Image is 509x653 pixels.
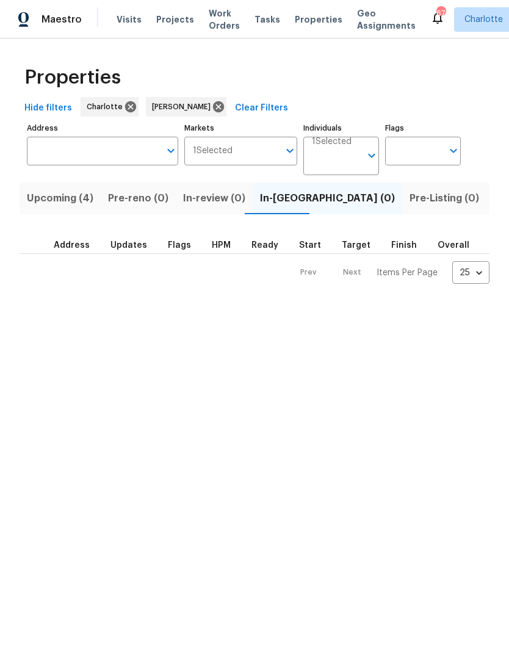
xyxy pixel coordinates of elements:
span: Charlotte [87,101,128,113]
p: Items Per Page [377,267,438,279]
span: [PERSON_NAME] [152,101,215,113]
span: Overall [438,241,469,250]
span: Clear Filters [235,101,288,116]
label: Flags [385,124,461,132]
button: Hide filters [20,97,77,120]
span: In-[GEOGRAPHIC_DATA] (0) [260,190,395,207]
span: Upcoming (4) [27,190,93,207]
span: Pre-Listing (0) [410,190,479,207]
span: Properties [24,71,121,84]
div: Actual renovation start date [299,241,332,250]
button: Open [445,142,462,159]
span: Start [299,241,321,250]
div: 25 [452,257,489,289]
span: Address [54,241,90,250]
span: Tasks [254,15,280,24]
div: Days past target finish date [438,241,480,250]
span: Charlotte [464,13,503,26]
span: Projects [156,13,194,26]
div: [PERSON_NAME] [146,97,226,117]
span: 1 Selected [193,146,233,156]
div: Charlotte [81,97,139,117]
span: Flags [168,241,191,250]
button: Open [162,142,179,159]
div: 67 [436,7,445,20]
button: Open [281,142,298,159]
span: Ready [251,241,278,250]
span: Hide filters [24,101,72,116]
span: Work Orders [209,7,240,32]
div: Projected renovation finish date [391,241,428,250]
span: Maestro [42,13,82,26]
span: Target [342,241,370,250]
label: Markets [184,124,298,132]
nav: Pagination Navigation [289,261,489,284]
span: Visits [117,13,142,26]
div: Target renovation project end date [342,241,381,250]
label: Individuals [303,124,379,132]
span: Finish [391,241,417,250]
span: Updates [110,241,147,250]
span: In-review (0) [183,190,245,207]
span: Geo Assignments [357,7,416,32]
div: Earliest renovation start date (first business day after COE or Checkout) [251,241,289,250]
span: Pre-reno (0) [108,190,168,207]
button: Clear Filters [230,97,293,120]
button: Open [363,147,380,164]
span: HPM [212,241,231,250]
label: Address [27,124,178,132]
span: Properties [295,13,342,26]
span: 1 Selected [312,137,352,147]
